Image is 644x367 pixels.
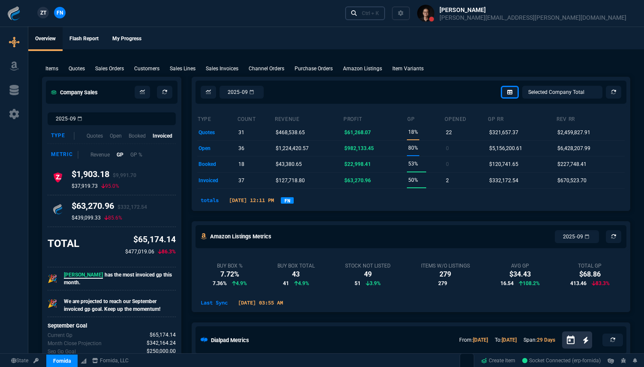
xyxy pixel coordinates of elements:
[28,27,63,51] a: Overview
[408,142,418,154] p: 80%
[557,158,587,170] p: $227,748.41
[421,269,470,280] div: 279
[524,336,555,344] p: Span:
[557,126,590,138] p: $2,459,827.91
[48,298,57,310] p: 🎉
[48,348,76,355] p: Company Gp Goal for Sep.
[344,142,374,154] p: $982,133.45
[438,280,447,287] span: 279
[125,234,176,246] p: $65,174.14
[226,196,277,204] p: [DATE] 12:11 PM
[570,280,587,287] span: 413.46
[57,9,63,17] span: FN
[63,27,105,51] a: Flash Report
[489,142,522,154] p: $5,156,200.61
[211,336,249,344] h5: Dialpad Metrics
[570,262,610,269] div: Total GP
[197,124,237,140] td: quotes
[355,280,361,287] span: 51
[213,280,227,287] span: 7.36%
[238,158,244,170] p: 18
[95,65,124,72] p: Sales Orders
[210,232,271,241] h5: Amazon Listings Metrics
[446,174,449,187] p: 2
[101,183,119,190] p: 95.0%
[170,65,196,72] p: Sales Lines
[238,126,244,138] p: 31
[48,331,72,339] p: Gp for Sep.
[197,299,231,307] p: Last Sync
[294,280,309,287] p: 4.9%
[197,156,237,172] td: booked
[45,65,58,72] p: Items
[147,347,176,355] span: Company Gp Goal for Sep.
[48,273,57,285] p: 🎉
[197,112,237,124] th: type
[362,10,379,17] div: Ctrl + K
[90,357,131,364] a: msbcCompanyName
[51,132,75,140] div: Type
[366,280,381,287] p: 3.9%
[139,347,176,355] p: spec.value
[557,174,587,187] p: $670,523.70
[9,357,31,364] a: Global State
[113,172,136,178] span: $9,991.70
[238,142,244,154] p: 36
[158,248,176,256] p: 86.3%
[147,339,176,347] span: Uses current month's data to project the month's close.
[150,331,176,339] span: Gp for Sep.
[489,126,518,138] p: $321,657.37
[206,65,238,72] p: Sales Invoices
[500,280,514,287] span: 16.54
[488,112,556,124] th: GP RR
[519,280,540,287] p: 108.2%
[592,280,610,287] p: 83.3%
[345,269,391,280] div: 49
[64,298,176,313] p: We are projected to reach our September invoiced gp goal. Keep up the momentum!
[237,112,275,124] th: count
[408,158,418,170] p: 53%
[213,269,247,280] div: 7.72%
[343,112,407,124] th: Profit
[537,337,555,343] a: 29 Days
[249,65,284,72] p: Channel Orders
[105,27,148,51] a: My Progress
[276,126,305,138] p: $468,538.65
[522,358,601,364] span: Socket Connected (erp-fornida)
[51,151,78,159] div: Metric
[90,151,110,159] p: Revenue
[344,158,371,170] p: $22,998.41
[48,322,176,329] h6: September Goal
[446,142,449,154] p: 0
[295,65,333,72] p: Purchase Orders
[197,172,237,188] td: invoiced
[130,151,142,159] p: GP %
[117,151,123,159] p: GP
[48,340,102,347] p: Uses current month's data to project the month's close.
[64,271,176,286] p: has the most invoiced gp this month.
[72,201,147,214] h4: $63,270.96
[197,196,222,204] p: totals
[489,174,518,187] p: $332,172.54
[408,126,418,138] p: 18%
[31,357,41,364] a: API TOKEN
[500,262,540,269] div: Avg GP
[134,65,159,72] p: Customers
[104,214,122,221] p: 85.6%
[235,299,286,307] p: [DATE] 03:55 AM
[489,158,518,170] p: $120,741.65
[277,269,315,280] div: 43
[125,248,154,256] p: $477,019.06
[87,132,103,140] p: Quotes
[64,272,103,279] span: [PERSON_NAME]
[344,126,371,138] p: $61,268.07
[110,132,122,140] p: Open
[408,174,418,186] p: 50%
[500,269,540,280] div: $34.43
[473,337,488,343] a: [DATE]
[444,112,488,124] th: opened
[557,142,590,154] p: $6,428,207.99
[392,65,424,72] p: Item Variants
[421,262,470,269] div: Items w/o Listings
[72,214,101,221] p: $439,099.33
